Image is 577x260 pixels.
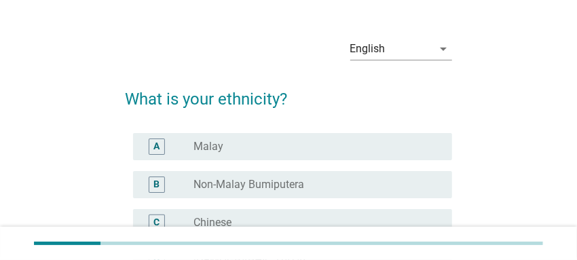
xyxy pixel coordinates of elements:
[193,140,223,153] label: Malay
[350,43,386,55] div: English
[153,215,160,229] div: C
[153,139,160,153] div: A
[125,73,451,111] h2: What is your ethnicity?
[436,41,452,57] i: arrow_drop_down
[193,178,304,191] label: Non-Malay Bumiputera
[153,177,160,191] div: B
[193,216,231,229] label: Chinese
